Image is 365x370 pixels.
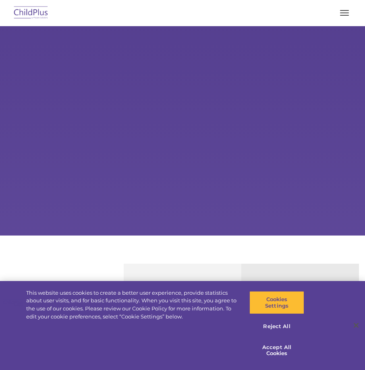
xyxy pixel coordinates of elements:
img: ChildPlus by Procare Solutions [12,4,50,23]
div: This website uses cookies to create a better user experience, provide statistics about user visit... [26,289,238,320]
button: Cookies Settings [249,291,304,314]
button: Accept All Cookies [249,339,304,362]
button: Reject All [249,318,304,335]
button: Close [347,316,365,334]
